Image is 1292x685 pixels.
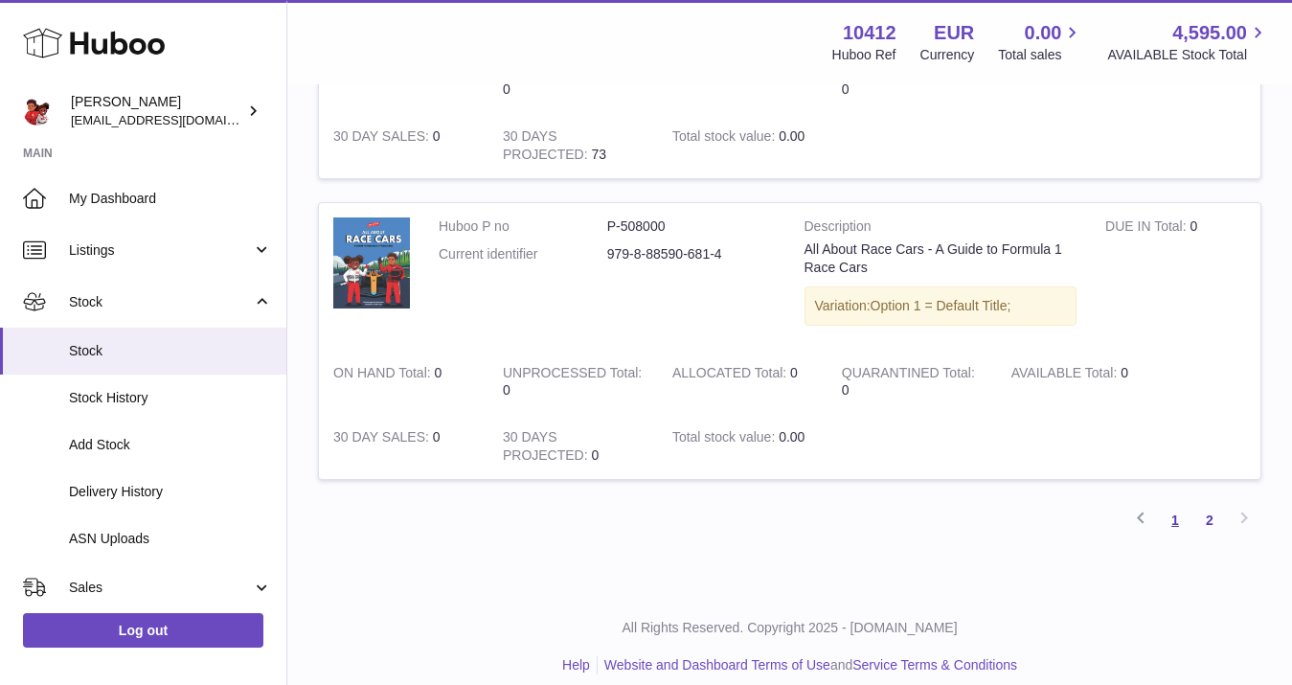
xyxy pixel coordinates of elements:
td: 0 [658,350,827,415]
strong: ALLOCATED Total [672,365,790,385]
span: 0.00 [1025,20,1062,46]
span: 0.00 [779,128,805,144]
div: [PERSON_NAME] [71,93,243,129]
img: hello@redracerbooks.com [23,97,52,126]
div: All About Race Cars - A Guide to Formula 1 Race Cars [805,240,1077,277]
span: My Dashboard [69,190,272,208]
a: 2 [1192,503,1227,537]
div: Variation: [805,286,1077,326]
span: Option 1 = Default Title; [871,298,1011,313]
li: and [598,656,1017,674]
strong: Total stock value [672,429,779,449]
strong: ON HAND Total [333,365,435,385]
strong: 30 DAYS PROJECTED [503,128,592,167]
dt: Current identifier [439,245,607,263]
span: Delivery History [69,483,272,501]
td: 0 [488,350,658,415]
strong: DUE IN Total [1105,218,1190,239]
span: AVAILABLE Stock Total [1107,46,1269,64]
strong: UNPROCESSED Total [503,365,642,385]
span: 4,595.00 [1172,20,1247,46]
a: Help [562,657,590,673]
strong: 30 DAYS PROJECTED [503,429,592,468]
a: 4,595.00 AVAILABLE Stock Total [1107,20,1269,64]
span: ASN Uploads [69,530,272,548]
dd: P-508000 [607,217,776,236]
span: Stock History [69,389,272,407]
strong: QUARANTINED Total [842,365,975,385]
a: 1 [1158,503,1192,537]
td: 73 [488,113,658,178]
img: product image [333,217,410,308]
span: Add Stock [69,436,272,454]
dd: 979-8-88590-681-4 [607,245,776,263]
dt: Huboo P no [439,217,607,236]
a: Log out [23,613,263,648]
span: 0 [842,81,850,97]
td: 0 [997,350,1167,415]
span: Sales [69,579,252,597]
a: Website and Dashboard Terms of Use [604,657,830,673]
td: 0 [319,414,488,479]
p: All Rights Reserved. Copyright 2025 - [DOMAIN_NAME] [303,619,1277,637]
div: Huboo Ref [832,46,896,64]
strong: 30 DAY SALES [333,429,433,449]
strong: 10412 [843,20,896,46]
span: Listings [69,241,252,260]
span: Total sales [998,46,1083,64]
span: 0.00 [779,429,805,445]
a: Service Terms & Conditions [852,657,1017,673]
span: Stock [69,342,272,360]
strong: Description [805,217,1077,240]
td: 0 [319,113,488,178]
td: 0 [319,350,488,415]
span: 0 [842,382,850,398]
div: Currency [920,46,975,64]
strong: 30 DAY SALES [333,128,433,148]
a: 0.00 Total sales [998,20,1083,64]
strong: EUR [934,20,974,46]
td: 0 [1091,203,1260,350]
span: [EMAIL_ADDRESS][DOMAIN_NAME] [71,112,282,127]
strong: Total stock value [672,128,779,148]
td: 0 [488,414,658,479]
span: Stock [69,293,252,311]
strong: AVAILABLE Total [1011,365,1121,385]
